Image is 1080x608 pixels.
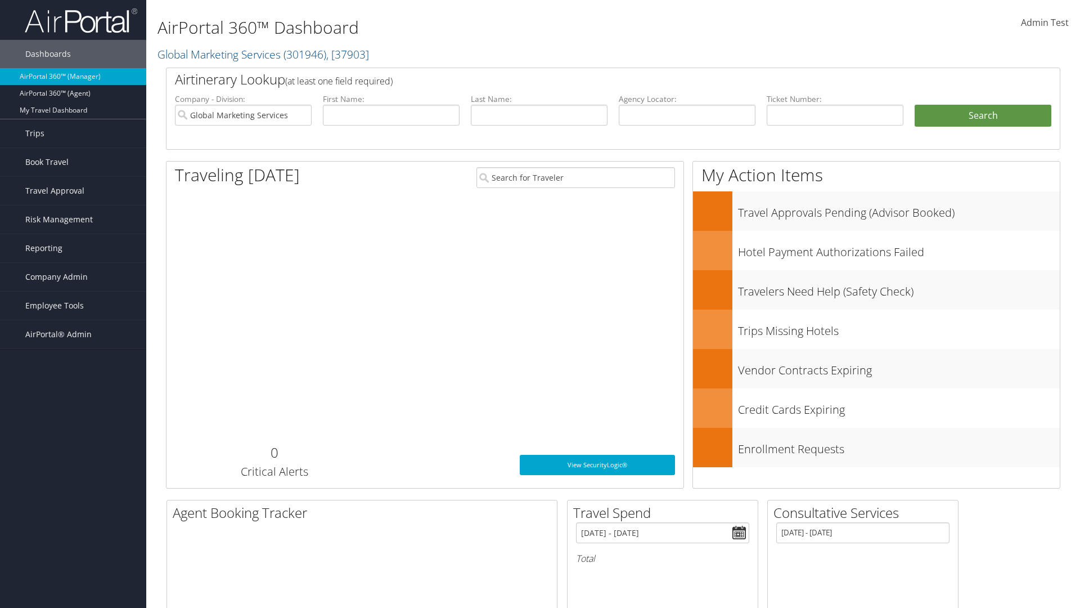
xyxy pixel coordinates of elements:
h3: Trips Missing Hotels [738,318,1060,339]
label: Agency Locator: [619,93,755,105]
span: Employee Tools [25,292,84,320]
span: Admin Test [1021,16,1069,29]
a: Trips Missing Hotels [693,310,1060,349]
a: Global Marketing Services [157,47,369,62]
a: Admin Test [1021,6,1069,41]
h3: Hotel Payment Authorizations Failed [738,239,1060,260]
h2: 0 [175,443,373,462]
a: Vendor Contracts Expiring [693,349,1060,388]
span: Dashboards [25,40,71,68]
span: AirPortal® Admin [25,320,92,348]
span: (at least one field required) [285,75,393,87]
a: Credit Cards Expiring [693,388,1060,428]
h3: Vendor Contracts Expiring [738,357,1060,378]
h2: Consultative Services [773,503,958,522]
a: Travel Approvals Pending (Advisor Booked) [693,191,1060,231]
h3: Enrollment Requests [738,436,1060,457]
a: Hotel Payment Authorizations Failed [693,231,1060,270]
h3: Credit Cards Expiring [738,396,1060,418]
span: Travel Approval [25,177,84,205]
h3: Travel Approvals Pending (Advisor Booked) [738,199,1060,221]
h1: AirPortal 360™ Dashboard [157,16,765,39]
img: airportal-logo.png [25,7,137,34]
a: Enrollment Requests [693,428,1060,467]
span: , [ 37903 ] [326,47,369,62]
label: Company - Division: [175,93,312,105]
h2: Agent Booking Tracker [173,503,557,522]
a: Travelers Need Help (Safety Check) [693,270,1060,310]
span: Reporting [25,234,62,262]
span: Company Admin [25,263,88,291]
h2: Travel Spend [573,503,758,522]
span: Book Travel [25,148,69,176]
span: ( 301946 ) [283,47,326,62]
label: First Name: [323,93,460,105]
h3: Critical Alerts [175,464,373,480]
h6: Total [576,552,749,565]
h1: My Action Items [693,163,1060,187]
h1: Traveling [DATE] [175,163,300,187]
input: Search for Traveler [476,167,675,188]
a: View SecurityLogic® [520,455,675,475]
h2: Airtinerary Lookup [175,70,977,89]
label: Ticket Number: [767,93,903,105]
h3: Travelers Need Help (Safety Check) [738,278,1060,299]
span: Trips [25,119,44,147]
button: Search [915,105,1051,127]
label: Last Name: [471,93,607,105]
span: Risk Management [25,205,93,234]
